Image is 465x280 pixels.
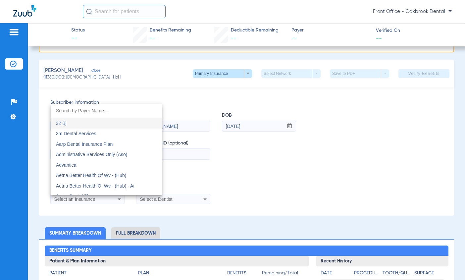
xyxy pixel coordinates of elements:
input: dropdown search [51,104,162,118]
span: Aetna Better Health Of Wv - (Hub) [56,173,126,178]
span: 32 Bj [56,120,67,126]
span: Aarp Dental Insurance Plan [56,141,113,146]
span: Aetna Dental Plans [56,194,96,199]
iframe: Chat Widget [432,248,465,280]
span: 3m Dental Services [56,131,96,136]
span: Administrative Services Only (Aso) [56,152,128,157]
span: Advantica [56,162,76,167]
span: Aetna Better Health Of Wv - (Hub) - Ai [56,183,134,188]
